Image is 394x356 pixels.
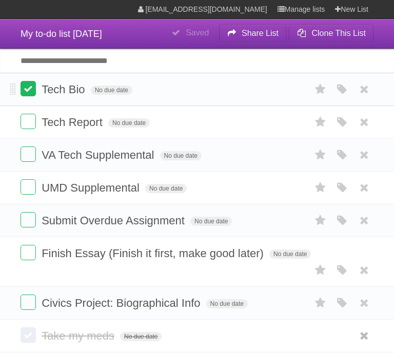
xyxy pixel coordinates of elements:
span: Tech Report [42,116,105,129]
span: No due date [269,249,311,259]
label: Done [21,327,36,343]
span: No due date [108,118,150,128]
b: Clone This List [311,29,366,37]
span: Civics Project: Biographical Info [42,297,203,309]
label: Star task [311,146,330,163]
label: Star task [311,295,330,311]
span: No due date [190,217,232,226]
label: Star task [311,262,330,279]
span: No due date [120,332,162,341]
label: Star task [311,81,330,98]
label: Done [21,81,36,96]
button: Clone This List [289,24,373,43]
span: Submit Overdue Assignment [42,214,187,227]
label: Star task [311,114,330,131]
label: Done [21,179,36,195]
span: No due date [91,86,132,95]
span: VA Tech Supplemental [42,149,156,161]
label: Star task [311,179,330,196]
label: Done [21,146,36,162]
label: Done [21,245,36,260]
span: Finish Essay (Finish it first, make good later) [42,247,266,260]
label: Done [21,295,36,310]
span: My to-do list [DATE] [21,29,102,39]
span: Tech Bio [42,83,87,96]
b: Saved [186,28,209,37]
span: No due date [145,184,187,193]
b: Share List [242,29,279,37]
label: Done [21,114,36,129]
span: No due date [160,151,202,160]
span: No due date [206,299,248,308]
label: Done [21,212,36,227]
span: Take my meds [42,329,117,342]
label: Star task [311,212,330,229]
button: Share List [219,24,287,43]
span: UMD Supplemental [42,181,142,194]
